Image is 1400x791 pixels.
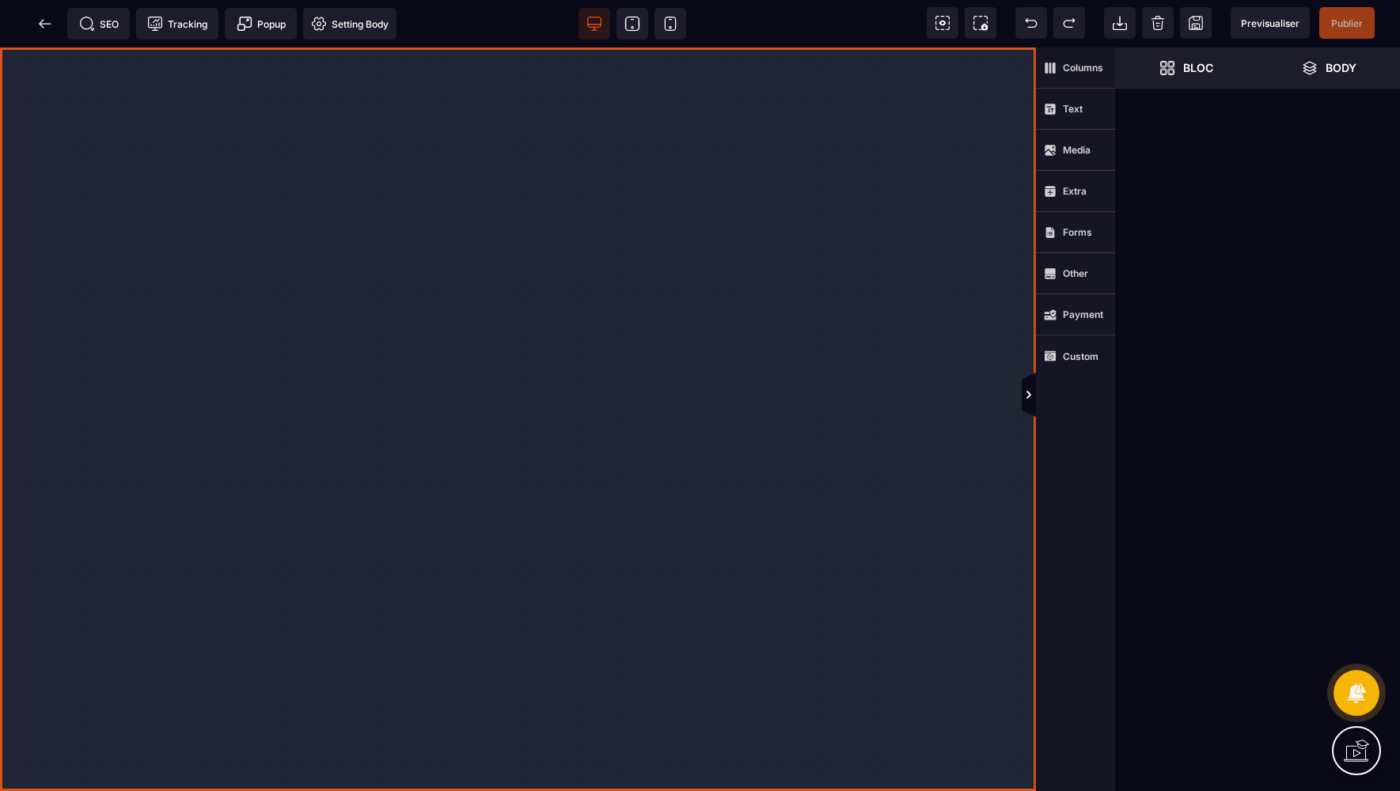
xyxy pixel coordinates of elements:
[1063,226,1092,238] strong: Forms
[1231,7,1310,39] span: Preview
[1241,17,1299,29] span: Previsualiser
[1063,144,1091,156] strong: Media
[1331,17,1363,29] span: Publier
[311,16,389,32] span: Setting Body
[1063,185,1087,197] strong: Extra
[147,16,207,32] span: Tracking
[1063,62,1103,74] strong: Columns
[79,16,119,32] span: SEO
[1326,62,1356,74] strong: Body
[1258,47,1400,89] span: Open Layer Manager
[965,7,996,39] span: Screenshot
[1183,62,1213,74] strong: Bloc
[237,16,286,32] span: Popup
[1063,350,1098,362] strong: Custom
[1115,47,1258,89] span: Open Blocks
[927,7,958,39] span: View components
[1063,308,1103,320] strong: Payment
[1063,103,1083,115] strong: Text
[1063,267,1088,279] strong: Other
